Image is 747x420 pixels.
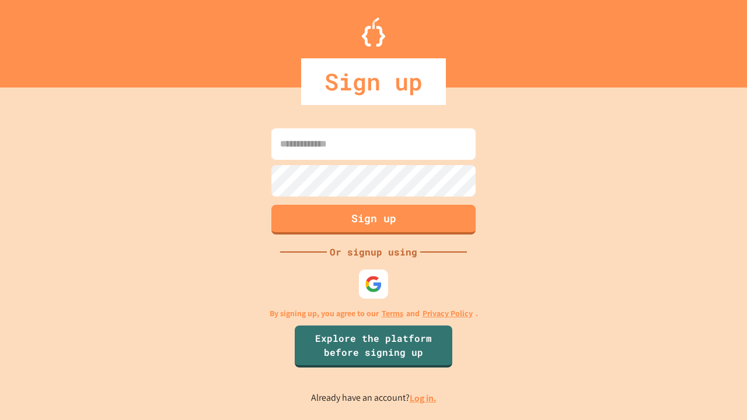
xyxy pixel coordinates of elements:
[410,392,437,404] a: Log in.
[382,307,403,320] a: Terms
[362,17,385,47] img: Logo.svg
[327,245,420,259] div: Or signup using
[295,325,452,367] a: Explore the platform before signing up
[271,205,476,235] button: Sign up
[301,58,446,105] div: Sign up
[311,391,437,405] p: Already have an account?
[365,275,382,293] img: google-icon.svg
[270,307,478,320] p: By signing up, you agree to our and .
[423,307,473,320] a: Privacy Policy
